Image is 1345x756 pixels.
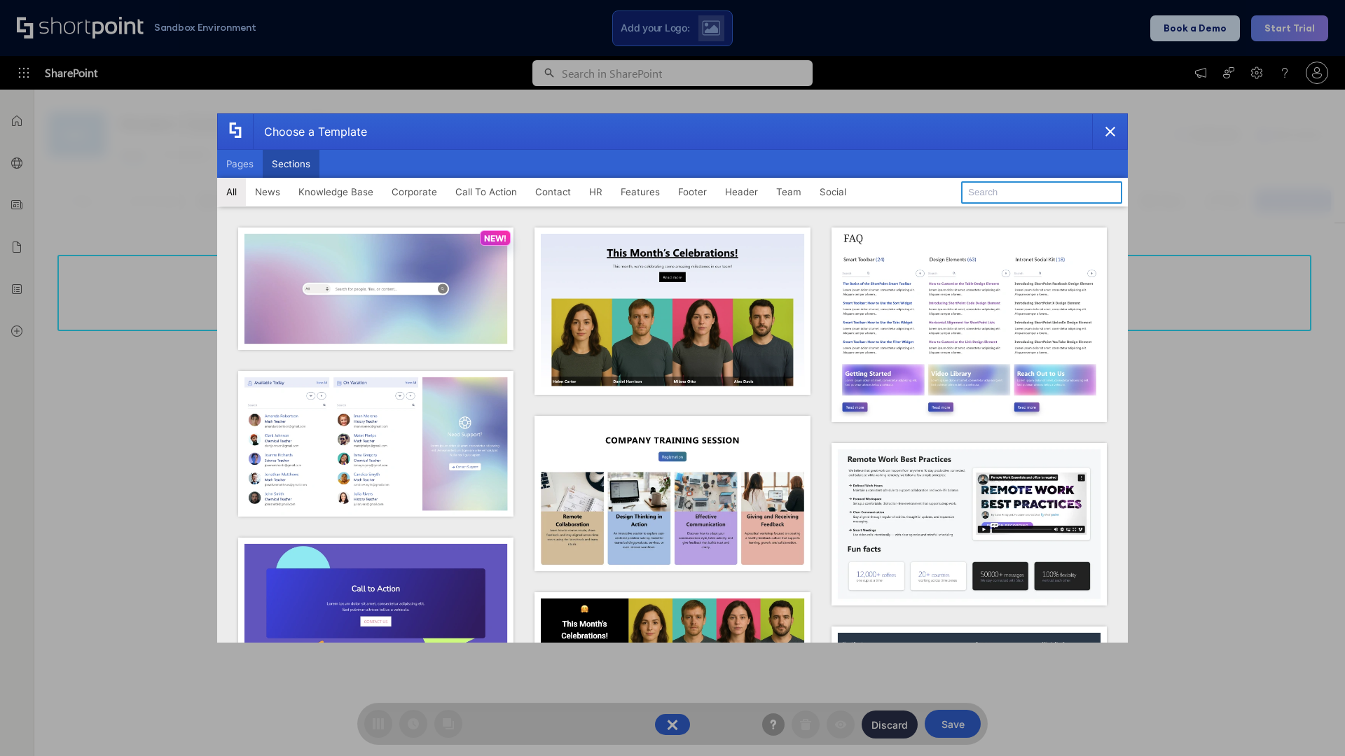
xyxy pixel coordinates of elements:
[217,113,1128,643] div: template selector
[580,178,612,206] button: HR
[289,178,382,206] button: Knowledge Base
[446,178,526,206] button: Call To Action
[1275,689,1345,756] iframe: Chat Widget
[612,178,669,206] button: Features
[382,178,446,206] button: Corporate
[961,181,1122,204] input: Search
[246,178,289,206] button: News
[484,233,506,244] p: NEW!
[526,178,580,206] button: Contact
[716,178,767,206] button: Header
[263,150,319,178] button: Sections
[811,178,855,206] button: Social
[253,114,367,149] div: Choose a Template
[217,150,263,178] button: Pages
[217,178,246,206] button: All
[669,178,716,206] button: Footer
[767,178,811,206] button: Team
